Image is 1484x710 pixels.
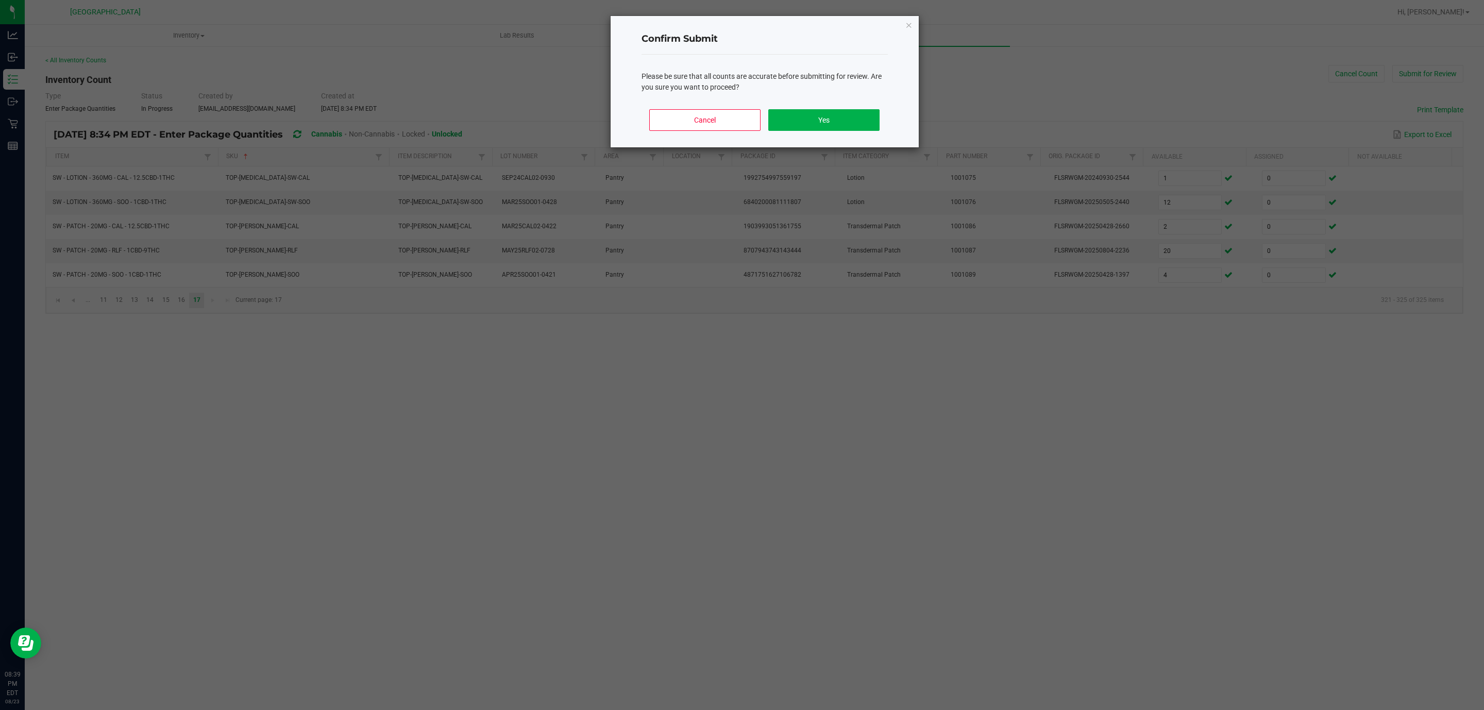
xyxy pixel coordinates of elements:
h4: Confirm Submit [642,32,888,46]
button: Cancel [649,109,760,131]
button: Yes [768,109,879,131]
iframe: Resource center [10,628,41,658]
button: Close [905,19,913,31]
div: Please be sure that all counts are accurate before submitting for review. Are you sure you want t... [642,71,888,93]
